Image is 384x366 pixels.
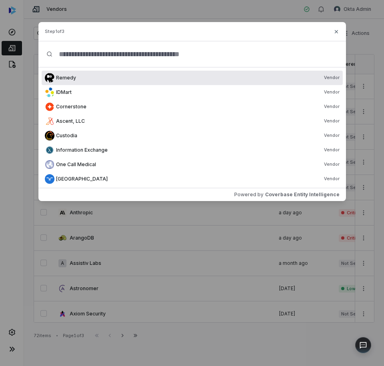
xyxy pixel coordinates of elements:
[45,174,54,184] img: faviconV2
[56,132,77,139] span: Custodia
[45,87,54,97] img: faviconV2
[324,75,340,81] span: Vendor
[45,28,64,35] span: Step 1 of 3
[234,191,263,198] span: Powered by
[45,73,54,83] img: faviconV2
[38,67,346,188] div: Suggestions
[45,160,54,169] img: faviconV2
[56,75,76,81] span: Remedy
[324,161,340,168] span: Vendor
[56,176,108,182] span: [GEOGRAPHIC_DATA]
[56,147,108,153] span: Information Exchange
[56,118,85,124] span: Ascent, LLC
[56,89,72,96] span: IDMart
[324,132,340,139] span: Vendor
[45,145,54,155] img: faviconV2
[324,104,340,110] span: Vendor
[45,116,54,126] img: faviconV2
[324,118,340,124] span: Vendor
[45,131,54,140] img: faviconV2
[324,176,340,182] span: Vendor
[265,191,340,198] span: Coverbase Entity Intelligence
[324,147,340,153] span: Vendor
[324,89,340,96] span: Vendor
[56,104,86,110] span: Cornerstone
[45,102,54,112] img: faviconV2
[56,161,96,168] span: One Call Medical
